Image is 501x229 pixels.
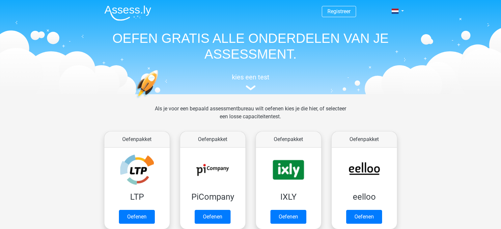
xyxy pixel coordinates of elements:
a: Oefenen [119,210,155,224]
div: Als je voor een bepaald assessmentbureau wilt oefenen kies je die hier, of selecteer een losse ca... [150,105,351,129]
a: Oefenen [270,210,306,224]
img: oefenen [135,70,184,129]
a: kies een test [99,73,402,91]
h1: OEFEN GRATIS ALLE ONDERDELEN VAN JE ASSESSMENT. [99,30,402,62]
a: Oefenen [346,210,382,224]
a: Oefenen [195,210,231,224]
a: Registreer [327,8,350,14]
h5: kies een test [99,73,402,81]
img: assessment [246,85,256,90]
img: Assessly [104,5,151,21]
